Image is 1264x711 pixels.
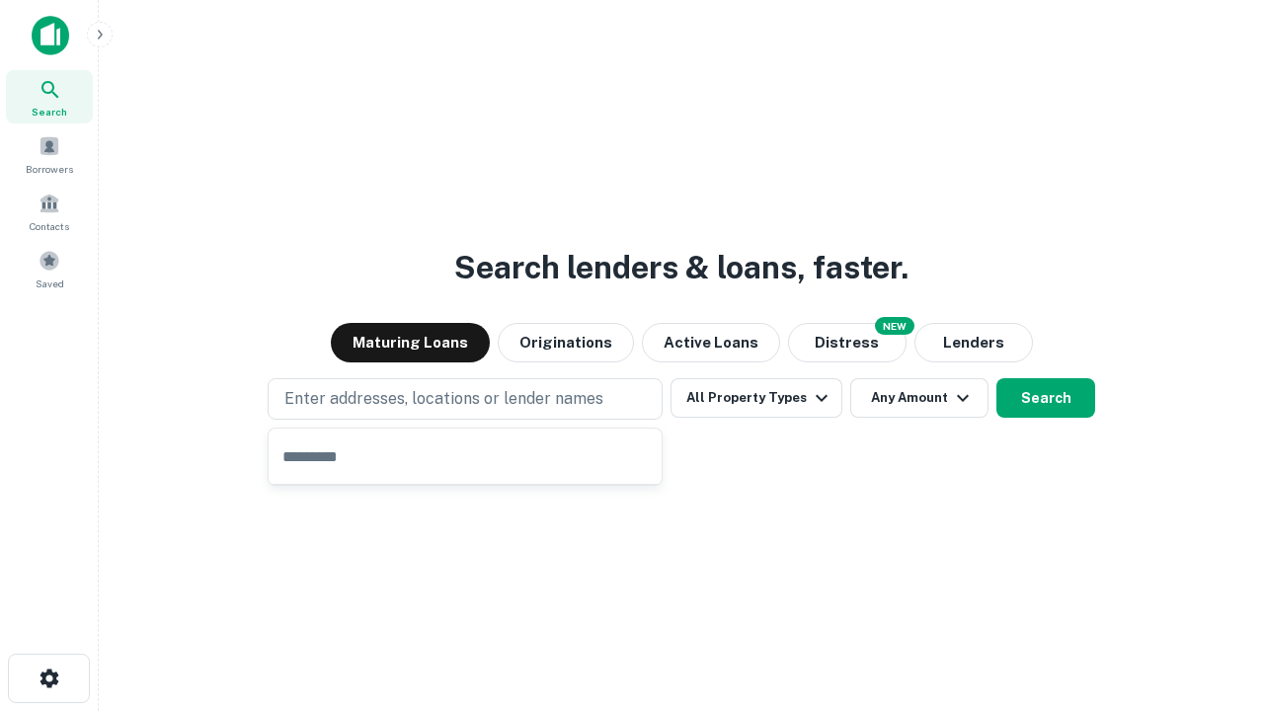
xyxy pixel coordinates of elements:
p: Enter addresses, locations or lender names [284,387,603,411]
button: Enter addresses, locations or lender names [268,378,663,420]
span: Borrowers [26,161,73,177]
button: Search [996,378,1095,418]
button: Lenders [914,323,1033,362]
button: All Property Types [671,378,842,418]
iframe: Chat Widget [1165,553,1264,648]
button: Originations [498,323,634,362]
a: Search [6,70,93,123]
button: Active Loans [642,323,780,362]
img: capitalize-icon.png [32,16,69,55]
a: Saved [6,242,93,295]
h3: Search lenders & loans, faster. [454,244,908,291]
button: Search distressed loans with lien and other non-mortgage details. [788,323,907,362]
span: Search [32,104,67,119]
a: Borrowers [6,127,93,181]
button: Maturing Loans [331,323,490,362]
button: Any Amount [850,378,988,418]
span: Saved [36,276,64,291]
span: Contacts [30,218,69,234]
a: Contacts [6,185,93,238]
div: NEW [875,317,914,335]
